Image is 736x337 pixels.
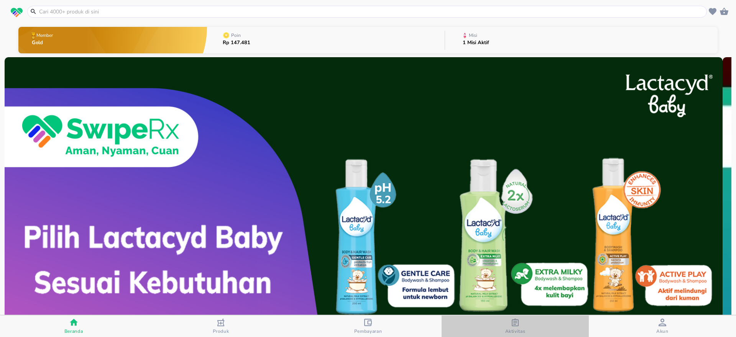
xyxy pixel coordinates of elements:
span: Aktivitas [505,328,526,334]
p: Misi [469,33,477,38]
p: 1 Misi Aktif [463,40,489,45]
span: Akun [656,328,669,334]
input: Cari 4000+ produk di sini [38,8,705,16]
span: Beranda [64,328,83,334]
span: Produk [213,328,229,334]
span: Pembayaran [354,328,382,334]
p: Member [36,33,53,38]
p: Poin [231,33,241,38]
button: PoinRp 147.481 [207,25,445,55]
button: Aktivitas [442,316,589,337]
p: Gold [32,40,54,45]
button: Akun [589,316,736,337]
button: Produk [147,316,294,337]
button: MemberGold [18,25,207,55]
p: Rp 147.481 [223,40,250,45]
button: Pembayaran [294,316,442,337]
button: Misi1 Misi Aktif [445,25,718,55]
img: logo_swiperx_s.bd005f3b.svg [11,8,23,18]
